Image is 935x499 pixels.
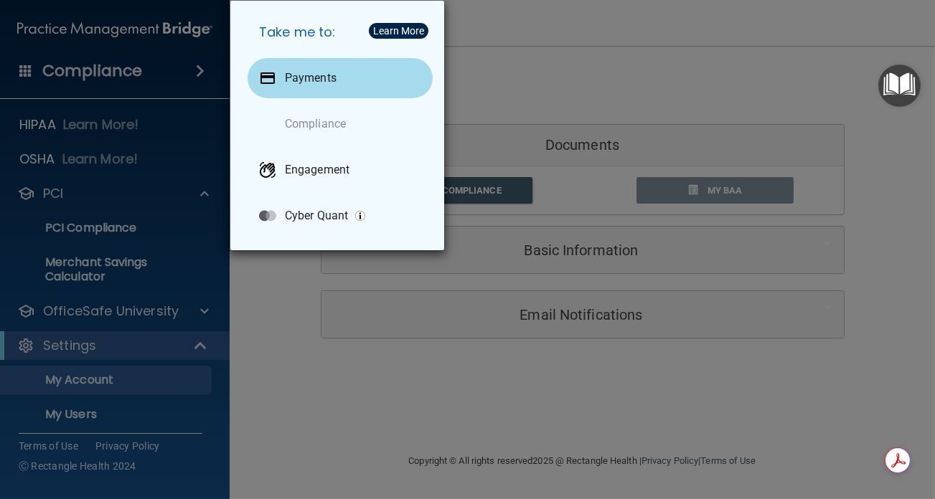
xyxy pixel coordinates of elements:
a: Payments [248,58,433,98]
p: Payments [285,71,337,85]
iframe: Drift Widget Chat Controller [863,400,918,455]
div: Learn More [373,26,424,36]
a: Compliance [248,104,433,144]
a: Cyber Quant [248,196,433,236]
p: Cyber Quant [285,209,348,223]
h5: Take me to: [248,12,433,52]
button: Learn More [369,23,428,39]
p: Engagement [285,163,349,177]
a: Engagement [248,150,433,190]
button: Open Resource Center [878,65,921,107]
